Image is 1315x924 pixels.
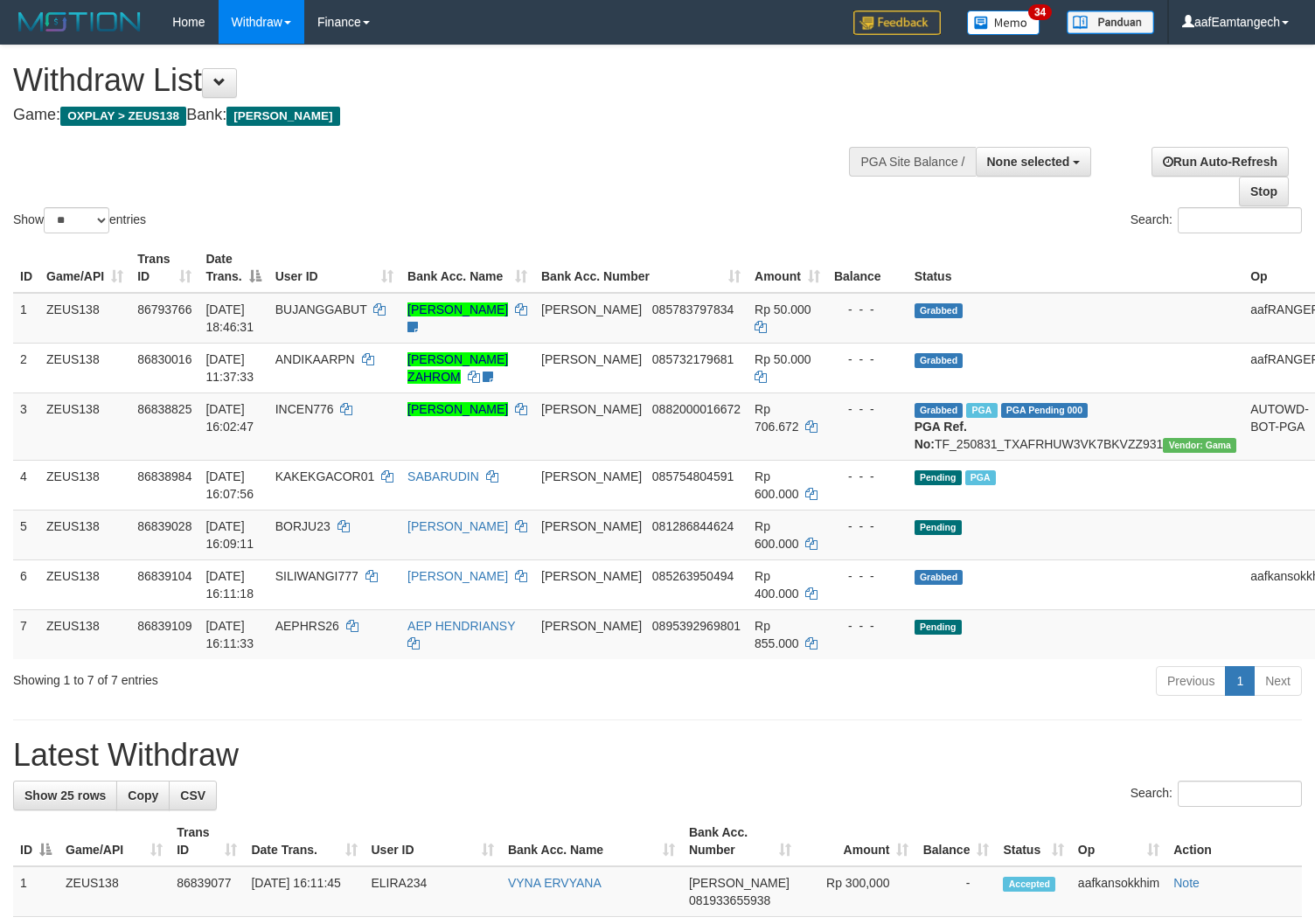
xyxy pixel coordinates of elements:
span: [DATE] 16:09:11 [205,519,254,551]
label: Search: [1131,207,1302,233]
td: 86839077 [170,866,244,917]
button: None selected [976,147,1092,177]
a: Run Auto-Refresh [1151,147,1289,177]
span: [PERSON_NAME] [541,302,642,316]
th: Game/API: activate to sort column ascending [39,243,130,293]
span: BUJANGGABUT [275,302,367,316]
span: ANDIKAARPN [275,352,355,366]
span: Grabbed [915,403,964,418]
a: [PERSON_NAME] [407,519,508,533]
span: Copy 081933655938 to clipboard [689,893,770,907]
span: [DATE] 16:11:33 [205,619,254,650]
td: ZEUS138 [39,293,130,344]
img: panduan.png [1067,10,1154,34]
span: INCEN776 [275,402,334,416]
input: Search: [1178,207,1302,233]
div: - - - [834,468,901,485]
span: [DATE] 16:07:56 [205,469,254,501]
a: [PERSON_NAME] ZAHROM [407,352,508,384]
span: 86830016 [137,352,191,366]
select: Showentries [44,207,109,233]
span: [DATE] 18:46:31 [205,302,254,334]
span: Copy 085754804591 to clipboard [652,469,734,483]
td: 2 [13,343,39,393]
span: Rp 855.000 [755,619,799,650]
th: Bank Acc. Name: activate to sort column ascending [400,243,534,293]
div: - - - [834,617,901,635]
th: Trans ID: activate to sort column ascending [130,243,198,293]
span: Rp 50.000 [755,352,811,366]
a: AEP HENDRIANSY [407,619,515,633]
span: 86838825 [137,402,191,416]
div: - - - [834,400,901,418]
input: Search: [1178,781,1302,807]
h4: Game: Bank: [13,107,859,124]
a: Stop [1239,177,1289,206]
th: User ID: activate to sort column ascending [365,816,501,866]
span: CSV [180,789,205,802]
span: [DATE] 11:37:33 [205,352,254,384]
span: OXPLAY > ZEUS138 [60,107,186,126]
a: [PERSON_NAME] [407,402,508,416]
span: Vendor URL: https://trx31.1velocity.biz [1163,438,1236,453]
span: Rp 400.000 [755,569,799,601]
span: Pending [915,520,962,535]
div: - - - [834,351,901,368]
span: KAKEKGACOR01 [275,469,375,483]
span: [PERSON_NAME] [541,469,642,483]
span: 86793766 [137,302,191,316]
span: [PERSON_NAME] [541,402,642,416]
label: Show entries [13,207,146,233]
th: User ID: activate to sort column ascending [268,243,400,293]
span: PGA Pending [1001,403,1089,418]
td: ZEUS138 [59,866,170,917]
span: [DATE] 16:02:47 [205,402,254,434]
span: Copy 0895392969801 to clipboard [652,619,741,633]
th: Action [1166,816,1302,866]
span: Copy 081286844624 to clipboard [652,519,734,533]
h1: Withdraw List [13,63,859,98]
span: [PERSON_NAME] [541,569,642,583]
th: Game/API: activate to sort column ascending [59,816,170,866]
td: TF_250831_TXAFRHUW3VK7BKVZZ931 [908,393,1244,460]
a: VYNA ERVYANA [508,876,602,890]
th: Balance [827,243,908,293]
td: ZEUS138 [39,609,130,659]
td: ZEUS138 [39,393,130,460]
td: ELIRA234 [365,866,501,917]
div: - - - [834,567,901,585]
div: PGA Site Balance / [849,147,975,177]
span: [PERSON_NAME] [689,876,790,890]
span: Pending [915,470,962,485]
td: 6 [13,559,39,609]
span: Grabbed [915,570,964,585]
th: Status [908,243,1244,293]
td: 7 [13,609,39,659]
td: Rp 300,000 [798,866,916,917]
span: AEPHRS26 [275,619,339,633]
th: Bank Acc. Number: activate to sort column ascending [534,243,748,293]
span: Rp 600.000 [755,469,799,501]
span: [DATE] 16:11:18 [205,569,254,601]
a: [PERSON_NAME] [407,302,508,316]
span: Show 25 rows [24,789,106,802]
th: Amount: activate to sort column ascending [748,243,827,293]
div: - - - [834,301,901,318]
span: None selected [987,155,1070,169]
td: ZEUS138 [39,343,130,393]
h1: Latest Withdraw [13,738,1302,773]
span: Copy 085263950494 to clipboard [652,569,734,583]
label: Search: [1131,781,1302,807]
a: Previous [1156,666,1226,696]
td: aafkansokkhim [1071,866,1166,917]
span: 86839104 [137,569,191,583]
span: Copy 085732179681 to clipboard [652,352,734,366]
td: ZEUS138 [39,460,130,510]
b: PGA Ref. No: [915,420,967,451]
img: MOTION_logo.png [13,9,146,35]
span: [PERSON_NAME] [541,519,642,533]
td: 1 [13,866,59,917]
a: [PERSON_NAME] [407,569,508,583]
div: - - - [834,518,901,535]
span: 86838984 [137,469,191,483]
